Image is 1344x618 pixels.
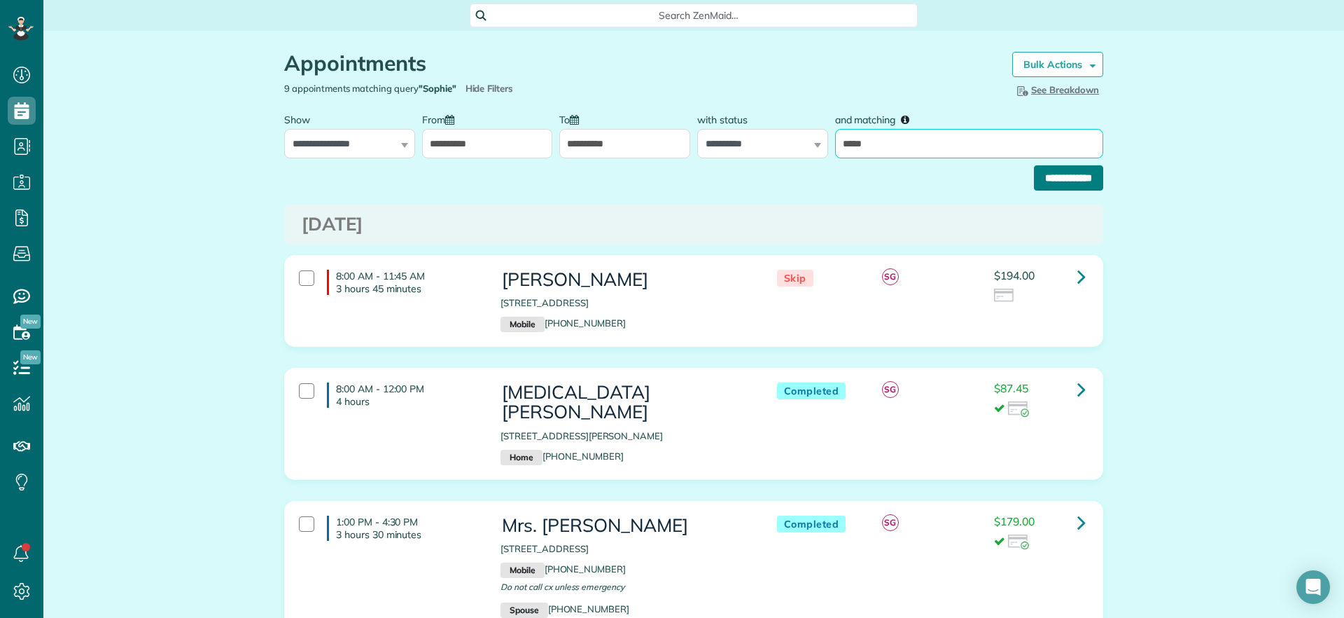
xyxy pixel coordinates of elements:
span: Completed [777,383,846,400]
label: To [559,106,586,132]
span: Hide Filters [465,82,514,95]
span: Completed [777,516,846,533]
span: See Breakdown [1014,84,1099,95]
a: Mobile[PHONE_NUMBER] [500,317,626,329]
img: icon_credit_card_success-27c2c4fc500a7f1a58a13ef14842cb958d03041fefb464fd2e53c949a5770e83.png [1008,535,1029,550]
img: icon_credit_card_success-27c2c4fc500a7f1a58a13ef14842cb958d03041fefb464fd2e53c949a5770e83.png [1008,401,1029,417]
span: SG [882,514,899,531]
p: 3 hours 45 minutes [336,282,479,295]
h1: Appointments [284,52,991,75]
div: Open Intercom Messenger [1296,570,1330,604]
span: $194.00 [994,268,1035,282]
p: 3 hours 30 minutes [336,528,479,541]
div: 9 appointments matching query [274,82,694,95]
a: Mobile[PHONE_NUMBER] [500,563,626,575]
span: SG [882,268,899,285]
span: $179.00 [994,514,1035,528]
span: SG [882,381,899,398]
a: Bulk Actions [1012,52,1103,77]
a: Home[PHONE_NUMBER] [500,451,624,462]
span: New [20,315,41,329]
p: [STREET_ADDRESS] [500,542,748,556]
h4: 1:00 PM - 4:30 PM [327,516,479,541]
small: Mobile [500,563,544,578]
p: [STREET_ADDRESS] [500,296,748,310]
h3: Mrs. [PERSON_NAME] [500,516,748,536]
h4: 8:00 AM - 12:00 PM [327,383,479,408]
span: Skip [777,270,813,287]
span: New [20,350,41,364]
a: Hide Filters [465,83,514,94]
small: Spouse [500,603,547,618]
label: and matching [835,106,920,132]
button: See Breakdown [1010,82,1103,97]
label: From [422,106,461,132]
span: $87.45 [994,381,1028,395]
strong: Bulk Actions [1023,58,1082,71]
h3: [PERSON_NAME] [500,270,748,290]
a: Spouse[PHONE_NUMBER] [500,603,629,614]
h3: [MEDICAL_DATA][PERSON_NAME] [500,383,748,423]
small: Mobile [500,317,544,332]
h3: [DATE] [302,214,1086,235]
img: icon_credit_card_neutral-3d9a980bd25ce6dbb0f2033d7200983694762465c175678fcbc2d8f4bc43548e.png [994,289,1015,304]
p: 4 hours [336,395,479,408]
h4: 8:00 AM - 11:45 AM [327,270,479,295]
strong: "Sophie" [419,83,456,94]
small: Home [500,450,542,465]
p: [STREET_ADDRESS][PERSON_NAME] [500,430,748,443]
span: Do not call cx unless emergency [500,582,624,592]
